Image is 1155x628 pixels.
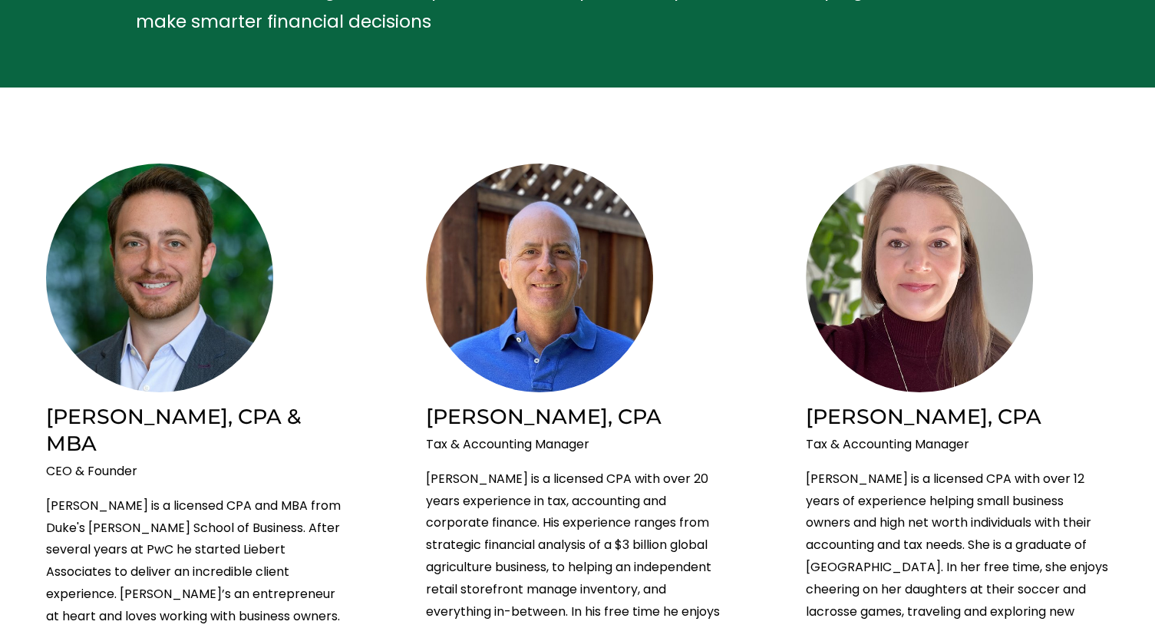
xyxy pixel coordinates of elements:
[426,434,729,456] p: Tax & Accounting Manager
[46,164,273,392] img: Brian Liebert
[806,404,1109,431] h2: [PERSON_NAME], CPA
[806,164,1033,392] img: Jennie Ledesma
[806,434,1109,456] p: Tax & Accounting Manager
[426,404,729,431] h2: [PERSON_NAME], CPA
[46,461,349,483] p: CEO & Founder
[46,495,349,628] p: [PERSON_NAME] is a licensed CPA and MBA from Duke's [PERSON_NAME] School of Business. After sever...
[46,404,349,458] h2: [PERSON_NAME], CPA & MBA
[426,164,653,392] img: Tommy Roberts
